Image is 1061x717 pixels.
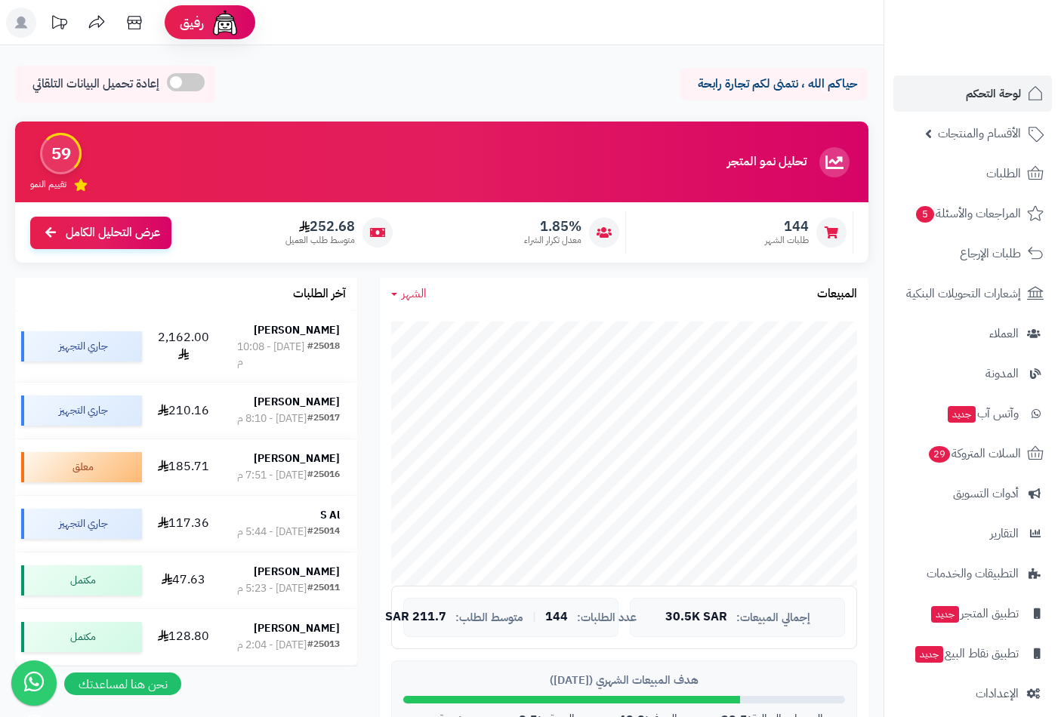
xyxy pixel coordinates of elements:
[946,403,1019,424] span: وآتس آب
[254,451,340,466] strong: [PERSON_NAME]
[893,435,1052,472] a: السلات المتروكة29
[148,311,220,382] td: 2,162.00
[237,468,307,483] div: [DATE] - 7:51 م
[148,439,220,495] td: 185.71
[960,243,1021,264] span: طلبات الإرجاع
[32,75,159,93] span: إعادة تحميل البيانات التلقائي
[736,611,810,624] span: إجمالي المبيعات:
[237,525,307,540] div: [DATE] - 5:44 م
[237,411,307,426] div: [DATE] - 8:10 م
[307,468,340,483] div: #25016
[817,288,857,301] h3: المبيعات
[545,611,568,624] span: 144
[237,581,307,596] div: [DATE] - 5:23 م
[914,643,1019,664] span: تطبيق نقاط البيع
[665,611,727,624] span: 30.5K SAR
[524,218,581,235] span: 1.85%
[66,224,160,242] span: عرض التحليل الكامل
[148,552,220,608] td: 47.63
[948,406,976,423] span: جديد
[927,443,1021,464] span: السلات المتروكة
[893,315,1052,352] a: العملاء
[391,285,427,303] a: الشهر
[985,363,1019,384] span: المدونة
[148,496,220,552] td: 117.36
[893,675,1052,712] a: الإعدادات
[929,446,950,463] span: 29
[916,206,934,223] span: 5
[293,288,346,301] h3: آخر الطلبات
[210,8,240,38] img: ai-face.png
[254,564,340,580] strong: [PERSON_NAME]
[727,155,807,169] h3: تحليل نمو المتجر
[40,8,78,42] a: تحديثات المنصة
[30,178,66,191] span: تقييم النمو
[893,195,1052,232] a: المراجعات والأسئلة5
[307,340,340,370] div: #25018
[402,285,427,303] span: الشهر
[691,75,857,93] p: حياكم الله ، نتمنى لكم تجارة رابحة
[21,509,142,539] div: جاري التجهيز
[237,340,307,370] div: [DATE] - 10:08 م
[403,672,845,688] div: هدف المبيعات الشهري ([DATE])
[990,523,1019,544] span: التقارير
[953,483,1019,504] span: أدوات التسويق
[893,275,1052,312] a: إشعارات التحويلات البنكية
[30,217,171,249] a: عرض التحليل الكامل
[906,283,1021,304] span: إشعارات التحويلات البنكية
[254,620,340,636] strong: [PERSON_NAME]
[893,75,1052,112] a: لوحة التحكم
[893,235,1052,272] a: طلبات الإرجاع
[148,609,220,665] td: 128.80
[285,218,355,235] span: 252.68
[532,611,536,623] span: |
[180,14,204,32] span: رفيق
[307,525,340,540] div: #25014
[958,42,1047,74] img: logo-2.png
[285,234,355,247] span: متوسط طلب العميل
[21,452,142,482] div: معلق
[927,563,1019,584] span: التطبيقات والخدمات
[254,322,340,338] strong: [PERSON_NAME]
[577,611,637,624] span: عدد الطلبات:
[765,234,809,247] span: طلبات الشهر
[765,218,809,235] span: 144
[989,323,1019,344] span: العملاء
[915,646,943,663] span: جديد
[21,622,142,652] div: مكتمل
[21,331,142,362] div: جاري التجهيز
[385,611,446,624] span: 211.7 SAR
[524,234,581,247] span: معدل تكرار الشراء
[976,683,1019,704] span: الإعدادات
[966,83,1021,104] span: لوحة التحكم
[931,606,959,623] span: جديد
[893,475,1052,512] a: أدوات التسويق
[930,603,1019,624] span: تطبيق المتجر
[893,515,1052,552] a: التقارير
[148,383,220,439] td: 210.16
[307,411,340,426] div: #25017
[893,635,1052,672] a: تطبيق نقاط البيعجديد
[893,355,1052,392] a: المدونة
[893,155,1052,192] a: الطلبات
[986,163,1021,184] span: الطلبات
[21,565,142,595] div: مكتمل
[21,395,142,426] div: جاري التجهيز
[893,555,1052,592] a: التطبيقات والخدمات
[914,203,1021,224] span: المراجعات والأسئلة
[307,638,340,653] div: #25013
[307,581,340,596] div: #25011
[893,395,1052,432] a: وآتس آبجديد
[893,595,1052,632] a: تطبيق المتجرجديد
[237,638,307,653] div: [DATE] - 2:04 م
[320,507,340,523] strong: S Al
[938,123,1021,144] span: الأقسام والمنتجات
[455,611,523,624] span: متوسط الطلب:
[254,394,340,410] strong: [PERSON_NAME]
